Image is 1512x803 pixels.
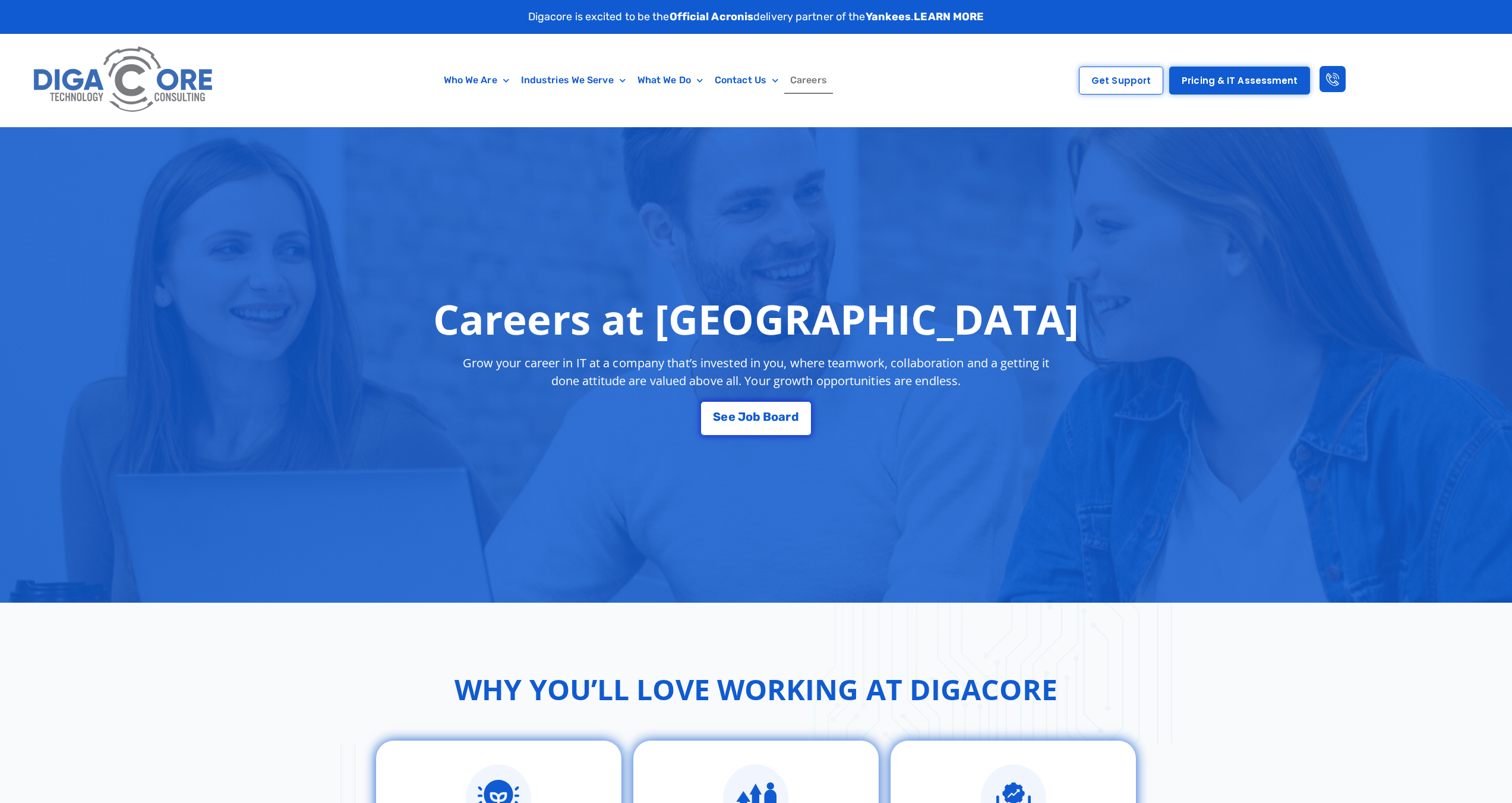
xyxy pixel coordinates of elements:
a: Careers [784,67,833,94]
p: Grow your career in IT at a company that’s invested in you, where teamwork, collaboration and a g... [452,354,1060,390]
p: Digacore is excited to be the delivery partner of the . [528,9,984,25]
span: r [785,411,791,423]
strong: Official Acronis [670,10,754,23]
h2: Why You’ll Love Working at Digacore [454,668,1058,711]
nav: Menu [291,67,979,94]
span: Pricing & IT Assessment [1182,76,1298,85]
strong: Yankees [866,10,911,23]
span: d [791,411,799,423]
a: See Job Board [701,402,810,435]
a: Contact Us [709,67,784,94]
span: a [778,411,785,423]
a: Get Support [1079,67,1163,95]
span: b [753,411,760,423]
a: LEARN MORE [914,10,984,23]
span: o [746,411,753,423]
span: S [713,411,721,423]
span: J [738,411,746,423]
span: e [721,411,728,423]
span: Get Support [1091,76,1151,85]
span: e [728,411,736,423]
a: Who We Are [438,67,515,94]
a: Industries We Serve [515,67,632,94]
span: o [771,411,778,423]
span: B [763,411,771,423]
a: What We Do [632,67,709,94]
a: Pricing & IT Assessment [1169,67,1310,95]
img: Digacore logo 1 [29,40,219,121]
h1: Careers at [GEOGRAPHIC_DATA] [433,295,1079,342]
